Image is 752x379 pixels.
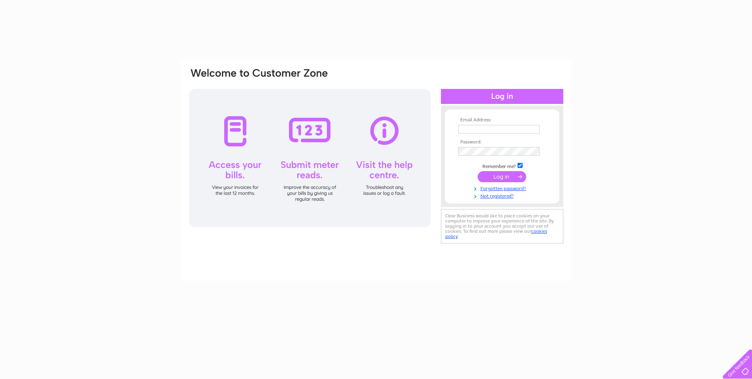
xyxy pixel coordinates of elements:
[441,209,563,243] div: Clear Business would like to place cookies on your computer to improve your experience of the sit...
[445,228,547,239] a: cookies policy
[458,184,548,192] a: Forgotten password?
[456,140,548,145] th: Password:
[458,192,548,199] a: Not registered?
[456,117,548,123] th: Email Address:
[478,171,526,182] input: Submit
[456,162,548,170] td: Remember me?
